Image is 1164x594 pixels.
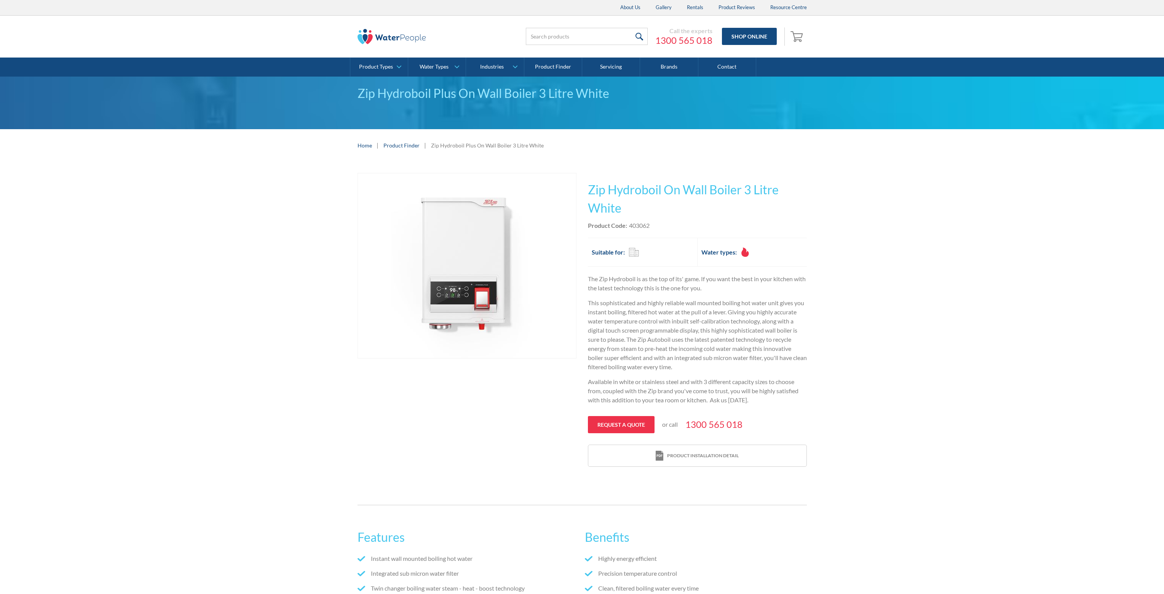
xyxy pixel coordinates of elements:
div: Water Types [420,64,449,70]
a: Water Types [408,58,466,77]
div: Zip Hydroboil Plus On Wall Boiler 3 Litre White [358,84,807,102]
input: Search products [526,28,648,45]
div: Product Types [359,64,393,70]
div: Product installation detail [667,452,739,459]
a: Contact [698,58,756,77]
a: Shop Online [722,28,777,45]
h2: Features [358,528,579,546]
img: print icon [656,451,663,461]
p: or call [662,420,678,429]
div: 403062 [629,221,650,230]
a: Request a quote [588,416,655,433]
a: Open cart [789,27,807,46]
h2: Suitable for: [592,248,625,257]
h2: Benefits [585,528,806,546]
li: Clean, filtered boiling water every time [585,584,806,593]
li: Twin changer boiling water steam - heat - boost technology [358,584,579,593]
h2: Water types: [701,248,737,257]
a: print iconProduct installation detail [588,445,806,467]
div: Call the experts [655,27,712,35]
div: Zip Hydroboil Plus On Wall Boiler 3 Litre White [431,141,544,149]
div: | [376,141,380,150]
strong: Product Code: [588,222,627,229]
li: Instant wall mounted boiling hot water [358,554,579,563]
a: Product Types [350,58,408,77]
a: Brands [640,58,698,77]
a: Industries [466,58,524,77]
li: Precision temperature control [585,569,806,578]
img: shopping cart [790,30,805,42]
h1: Zip Hydroboil On Wall Boiler 3 Litre White [588,181,807,217]
a: 1300 565 018 [655,35,712,46]
img: Zip Hydroboil Plus On Wall Boiler 3 Litre White [391,173,543,358]
li: Highly energy efficient [585,554,806,563]
div: | [423,141,427,150]
li: Integrated sub micron water filter [358,569,579,578]
a: open lightbox [358,173,576,359]
p: This sophisticated and highly reliable wall mounted boiling hot water unit gives you instant boil... [588,298,807,371]
div: Industries [480,64,504,70]
a: Product Finder [383,141,420,149]
a: Product Finder [524,58,582,77]
p: Available in white or stainless steel and with 3 different capacity sizes to choose from, coupled... [588,377,807,405]
a: Home [358,141,372,149]
a: Servicing [582,58,640,77]
p: The Zip Hydroboil is as the top of its' game. If you want the best in your kitchen with the lates... [588,274,807,293]
a: 1300 565 018 [685,418,742,431]
img: The Water People [358,29,426,44]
